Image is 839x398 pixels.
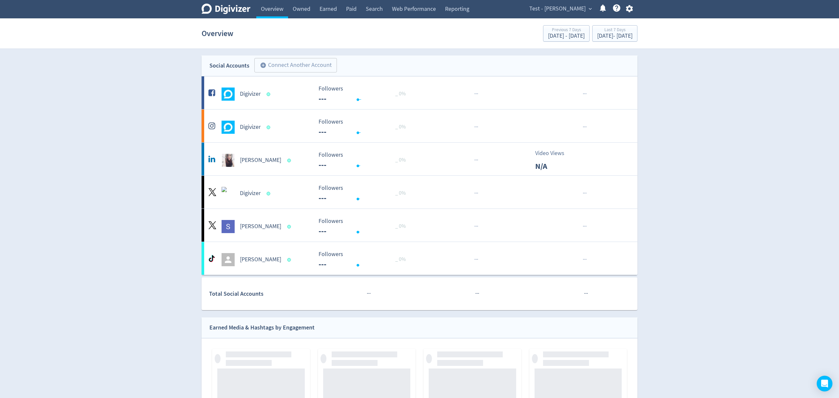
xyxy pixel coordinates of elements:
[585,222,587,230] span: ·
[476,123,477,131] span: ·
[315,119,414,136] svg: Followers ---
[395,157,406,163] span: _ 0%
[240,256,281,264] h5: [PERSON_NAME]
[315,185,414,202] svg: Followers ---
[583,123,584,131] span: ·
[222,220,235,233] img: Soham Patel undefined
[548,33,585,39] div: [DATE] - [DATE]
[240,189,261,197] h5: Digivizer
[587,6,593,12] span: expand_more
[395,124,406,130] span: _ 0%
[584,123,585,131] span: ·
[209,289,314,299] div: Total Social Accounts
[267,92,272,96] span: Data last synced: 1 Sep 2025, 6:01am (AEST)
[240,123,261,131] h5: Digivizer
[477,255,478,264] span: ·
[202,242,637,275] a: [PERSON_NAME] Followers --- Followers --- _ 0%······
[584,255,585,264] span: ·
[548,28,585,33] div: Previous 7 Days
[476,222,477,230] span: ·
[477,123,478,131] span: ·
[477,156,478,164] span: ·
[527,4,594,14] button: Test - [PERSON_NAME]
[477,289,478,298] span: ·
[584,289,585,298] span: ·
[477,189,478,197] span: ·
[583,255,584,264] span: ·
[585,289,587,298] span: ·
[395,90,406,97] span: _ 0%
[287,258,293,262] span: Data last synced: 1 Sep 2025, 6:01am (AEST)
[592,25,637,42] button: Last 7 Days[DATE]- [DATE]
[222,187,235,200] img: Digivizer undefined
[367,289,368,298] span: ·
[287,225,293,229] span: Data last synced: 31 Aug 2025, 11:02am (AEST)
[476,156,477,164] span: ·
[584,90,585,98] span: ·
[477,222,478,230] span: ·
[477,90,478,98] span: ·
[529,4,586,14] span: Test - [PERSON_NAME]
[476,90,477,98] span: ·
[585,255,587,264] span: ·
[260,62,266,69] span: add_circle
[585,123,587,131] span: ·
[267,126,272,129] span: Data last synced: 1 Sep 2025, 6:01am (AEST)
[249,59,337,72] a: Connect Another Account
[395,223,406,229] span: _ 0%
[476,189,477,197] span: ·
[395,190,406,196] span: _ 0%
[535,149,573,158] p: Video Views
[202,143,637,175] a: Malyn Diaz undefined[PERSON_NAME] Followers --- Followers --- _ 0%···Video ViewsN/A
[202,176,637,209] a: Digivizer undefinedDigivizer Followers --- Followers --- _ 0%······
[474,189,476,197] span: ·
[585,90,587,98] span: ·
[585,189,587,197] span: ·
[817,376,832,391] div: Open Intercom Messenger
[583,90,584,98] span: ·
[584,189,585,197] span: ·
[535,160,573,172] p: N/A
[202,209,637,242] a: Soham Patel undefined[PERSON_NAME] Followers --- Followers --- _ 0%······
[202,23,233,44] h1: Overview
[267,192,272,195] span: Data last synced: 1 Sep 2025, 8:02am (AEST)
[315,251,414,269] svg: Followers ---
[474,222,476,230] span: ·
[476,255,477,264] span: ·
[584,222,585,230] span: ·
[254,58,337,72] button: Connect Another Account
[597,33,633,39] div: [DATE] - [DATE]
[222,154,235,167] img: Malyn Diaz undefined
[222,121,235,134] img: Digivizer undefined
[474,156,476,164] span: ·
[222,88,235,101] img: Digivizer undefined
[240,90,261,98] h5: Digivizer
[587,289,588,298] span: ·
[583,189,584,197] span: ·
[597,28,633,33] div: Last 7 Days
[209,61,249,70] div: Social Accounts
[369,289,371,298] span: ·
[475,289,477,298] span: ·
[474,123,476,131] span: ·
[478,289,479,298] span: ·
[202,109,637,142] a: Digivizer undefinedDigivizer Followers --- Followers --- _ 0%······
[543,25,590,42] button: Previous 7 Days[DATE] - [DATE]
[368,289,369,298] span: ·
[202,76,637,109] a: Digivizer undefinedDigivizer Followers --- Followers --- _ 0%······
[315,152,414,169] svg: Followers ---
[209,323,315,332] div: Earned Media & Hashtags by Engagement
[287,159,293,162] span: Data last synced: 1 Sep 2025, 1:02am (AEST)
[583,222,584,230] span: ·
[474,255,476,264] span: ·
[315,86,414,103] svg: Followers ---
[315,218,414,235] svg: Followers ---
[395,256,406,263] span: _ 0%
[240,223,281,230] h5: [PERSON_NAME]
[474,90,476,98] span: ·
[240,156,281,164] h5: [PERSON_NAME]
